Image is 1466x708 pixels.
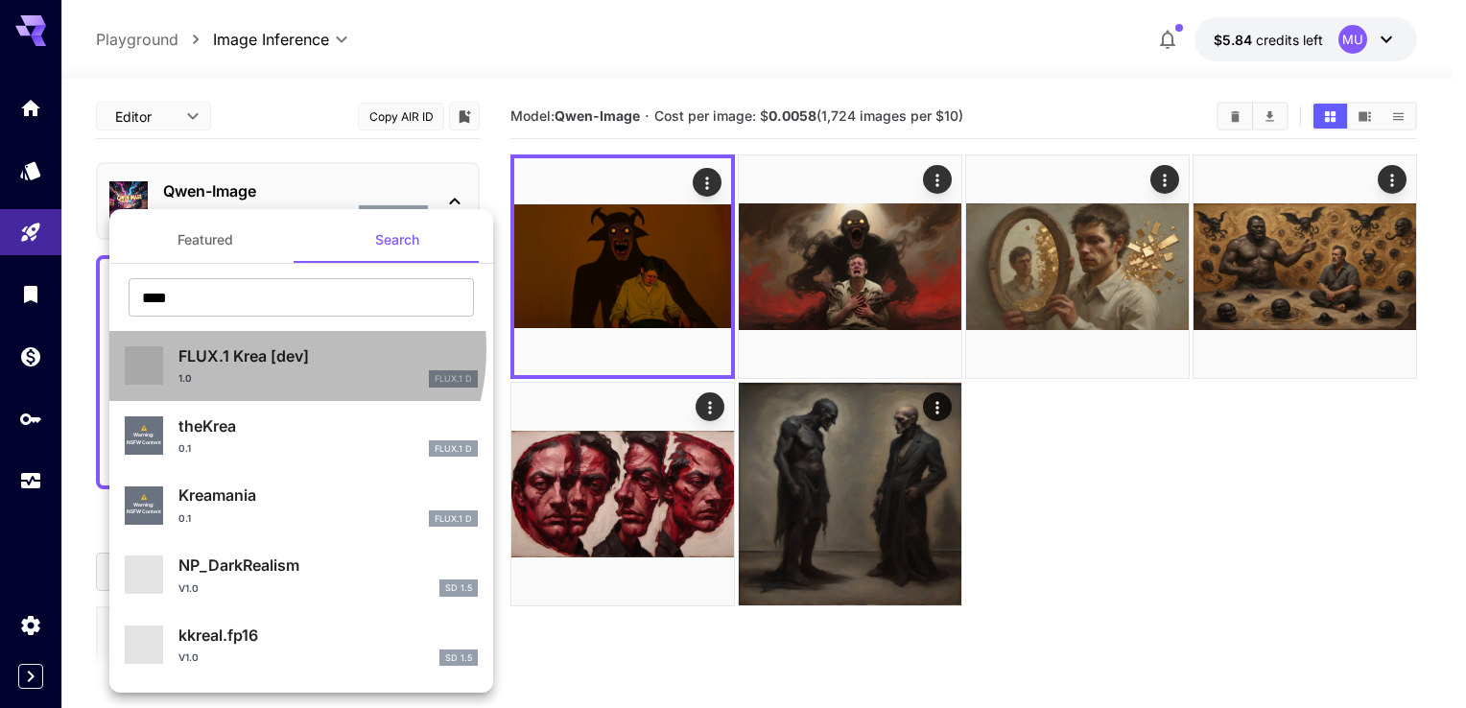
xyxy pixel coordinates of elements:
div: FLUX.1 Krea [dev]1.0FLUX.1 D [125,337,478,395]
span: NSFW Content [127,508,161,516]
div: kkreal.fp16v1.0SD 1.5 [125,616,478,674]
p: theKrea [178,414,478,437]
span: Warning: [133,502,154,509]
p: FLUX.1 D [435,512,472,526]
p: FLUX.1 D [435,442,472,456]
span: ⚠️ [141,494,147,502]
span: ⚠️ [141,425,147,433]
p: Kreamania [178,484,478,507]
p: v1.0 [178,581,199,596]
button: Featured [109,217,301,263]
div: NP_DarkRealismv1.0SD 1.5 [125,546,478,604]
p: SD 1.5 [445,651,472,665]
div: ⚠️Warning:NSFW ContenttheKrea0.1FLUX.1 D [125,407,478,465]
span: NSFW Content [127,439,161,447]
button: Search [301,217,493,263]
p: 0.1 [178,441,191,456]
p: 1.0 [178,371,192,386]
p: kkreal.fp16 [178,624,478,647]
p: NP_DarkRealism [178,554,478,577]
p: v1.0 [178,650,199,665]
p: FLUX.1 D [435,372,472,386]
span: Warning: [133,432,154,439]
div: ⚠️Warning:NSFW ContentKreamania0.1FLUX.1 D [125,476,478,534]
p: 0.1 [178,511,191,526]
p: SD 1.5 [445,581,472,595]
p: FLUX.1 Krea [dev] [178,344,478,367]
